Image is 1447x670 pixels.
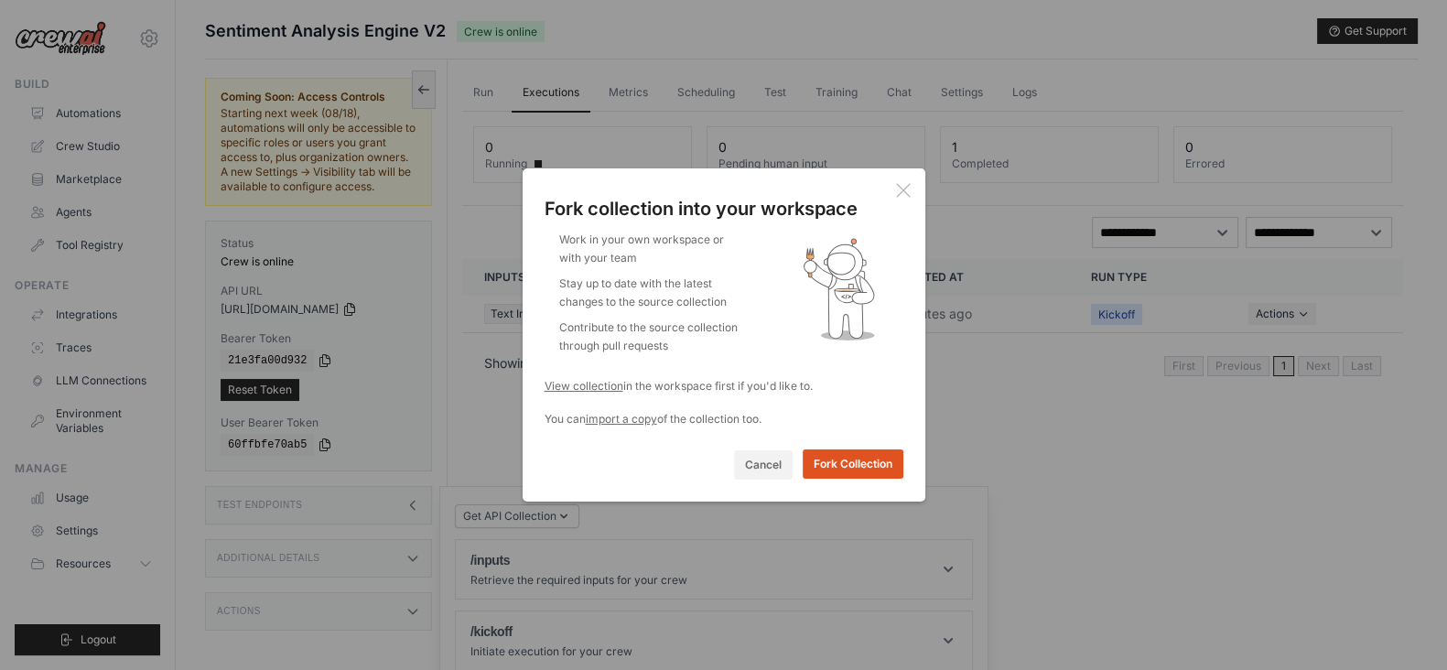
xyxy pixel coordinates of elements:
[545,379,623,393] a: View collection
[734,450,793,480] button: Cancel
[559,275,742,311] li: Stay up to date with the latest changes to the source collection
[803,458,903,471] a: Fork Collection
[559,319,742,355] li: Contribute to the source collection through pull requests
[586,412,657,426] a: import a copy
[559,231,742,267] li: Work in your own workspace or with your team
[803,449,903,479] button: Fork Collection
[545,377,903,395] div: in the workspace first if you'd like to.
[545,410,903,428] div: You can of the collection too.
[545,198,903,220] div: Fork collection into your workspace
